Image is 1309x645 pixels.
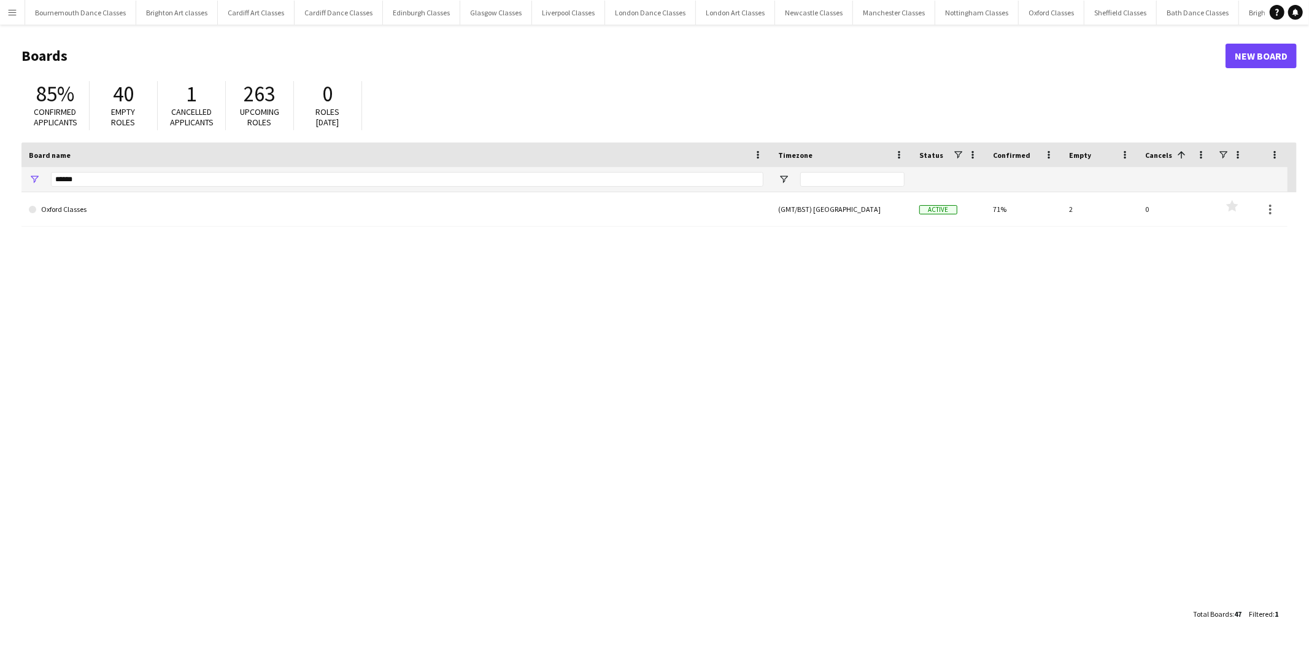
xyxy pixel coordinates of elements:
span: Empty roles [112,106,136,128]
span: Confirmed applicants [34,106,77,128]
span: Active [919,205,957,214]
span: Total Boards [1193,609,1232,619]
span: Cancels [1145,150,1172,160]
div: 71% [986,192,1062,226]
button: Oxford Classes [1019,1,1084,25]
span: Upcoming roles [240,106,279,128]
div: 2 [1062,192,1138,226]
button: London Art Classes [696,1,775,25]
span: 1 [187,80,197,107]
button: Cardiff Dance Classes [295,1,383,25]
span: Empty [1069,150,1091,160]
span: 263 [244,80,276,107]
button: Bath Dance Classes [1157,1,1239,25]
button: Sheffield Classes [1084,1,1157,25]
button: Nottingham Classes [935,1,1019,25]
span: Timezone [778,150,813,160]
span: 85% [36,80,74,107]
a: New Board [1226,44,1297,68]
span: 40 [113,80,134,107]
div: : [1249,602,1278,626]
button: Newcastle Classes [775,1,853,25]
h1: Boards [21,47,1226,65]
input: Timezone Filter Input [800,172,905,187]
button: Cardiff Art Classes [218,1,295,25]
input: Board name Filter Input [51,172,763,187]
span: Status [919,150,943,160]
span: Confirmed [993,150,1030,160]
button: Glasgow Classes [460,1,532,25]
span: Filtered [1249,609,1273,619]
button: Bournemouth Dance Classes [25,1,136,25]
button: Brighton Art classes [136,1,218,25]
span: 1 [1275,609,1278,619]
span: 0 [323,80,333,107]
button: Manchester Classes [853,1,935,25]
div: : [1193,602,1241,626]
button: Open Filter Menu [778,174,789,185]
button: Edinburgh Classes [383,1,460,25]
span: Board name [29,150,71,160]
div: 0 [1138,192,1214,226]
span: Roles [DATE] [316,106,340,128]
button: Liverpool Classes [532,1,605,25]
span: Cancelled applicants [170,106,214,128]
a: Oxford Classes [29,192,763,227]
button: Open Filter Menu [29,174,40,185]
span: 47 [1234,609,1241,619]
button: London Dance Classes [605,1,696,25]
div: (GMT/BST) [GEOGRAPHIC_DATA] [771,192,912,226]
